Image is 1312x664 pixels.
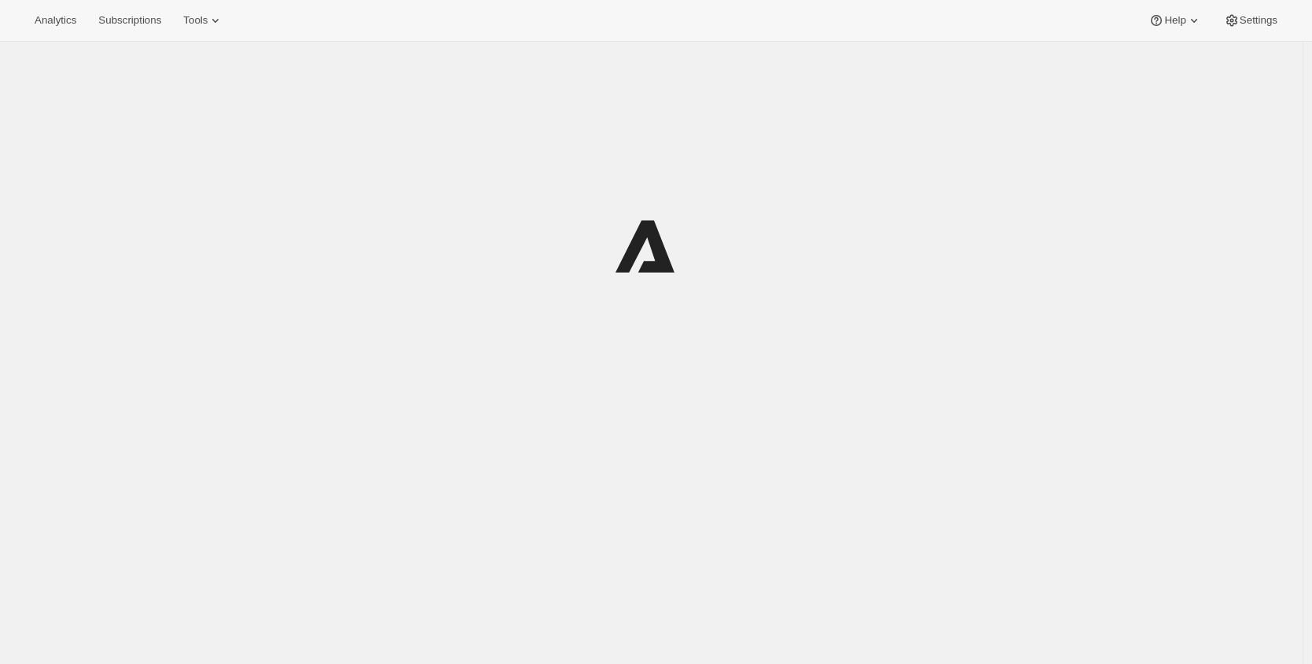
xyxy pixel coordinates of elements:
span: Subscriptions [98,14,161,27]
span: Analytics [35,14,76,27]
button: Subscriptions [89,9,171,31]
button: Analytics [25,9,86,31]
button: Tools [174,9,233,31]
span: Settings [1240,14,1277,27]
span: Help [1164,14,1185,27]
span: Tools [183,14,208,27]
button: Help [1139,9,1211,31]
button: Settings [1215,9,1287,31]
